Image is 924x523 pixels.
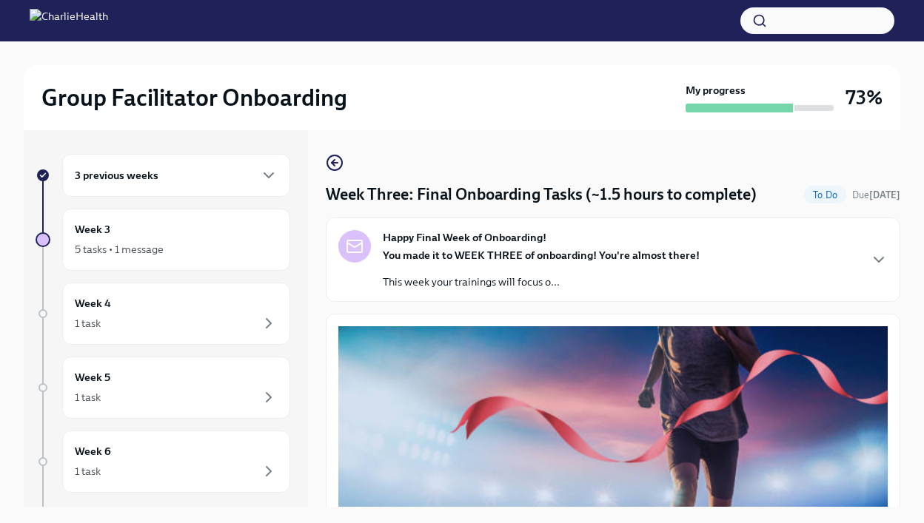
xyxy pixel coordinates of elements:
[383,274,700,289] p: This week your trainings will focus o...
[36,431,290,493] a: Week 61 task
[75,316,101,331] div: 1 task
[75,295,111,311] h6: Week 4
[852,188,900,202] span: October 11th, 2025 10:00
[36,283,290,345] a: Week 41 task
[846,84,883,111] h3: 73%
[75,242,164,257] div: 5 tasks • 1 message
[852,189,900,200] span: Due
[75,167,158,183] h6: 3 previous weeks
[41,83,347,112] h2: Group Facilitator Onboarding
[62,154,290,197] div: 3 previous weeks
[686,83,746,98] strong: My progress
[75,464,101,479] div: 1 task
[869,189,900,200] strong: [DATE]
[140,505,175,519] strong: [DATE]
[383,249,700,262] strong: You made it to WEEK THREE of onboarding! You're almost there!
[75,443,111,459] h6: Week 6
[75,390,101,405] div: 1 task
[36,209,290,271] a: Week 35 tasks • 1 message
[75,369,110,385] h6: Week 5
[30,9,108,33] img: CharlieHealth
[75,221,110,237] h6: Week 3
[804,189,846,200] span: To Do
[62,505,175,519] span: Experience ends
[326,183,757,206] h4: Week Three: Final Onboarding Tasks (~1.5 hours to complete)
[383,230,546,245] strong: Happy Final Week of Onboarding!
[36,357,290,419] a: Week 51 task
